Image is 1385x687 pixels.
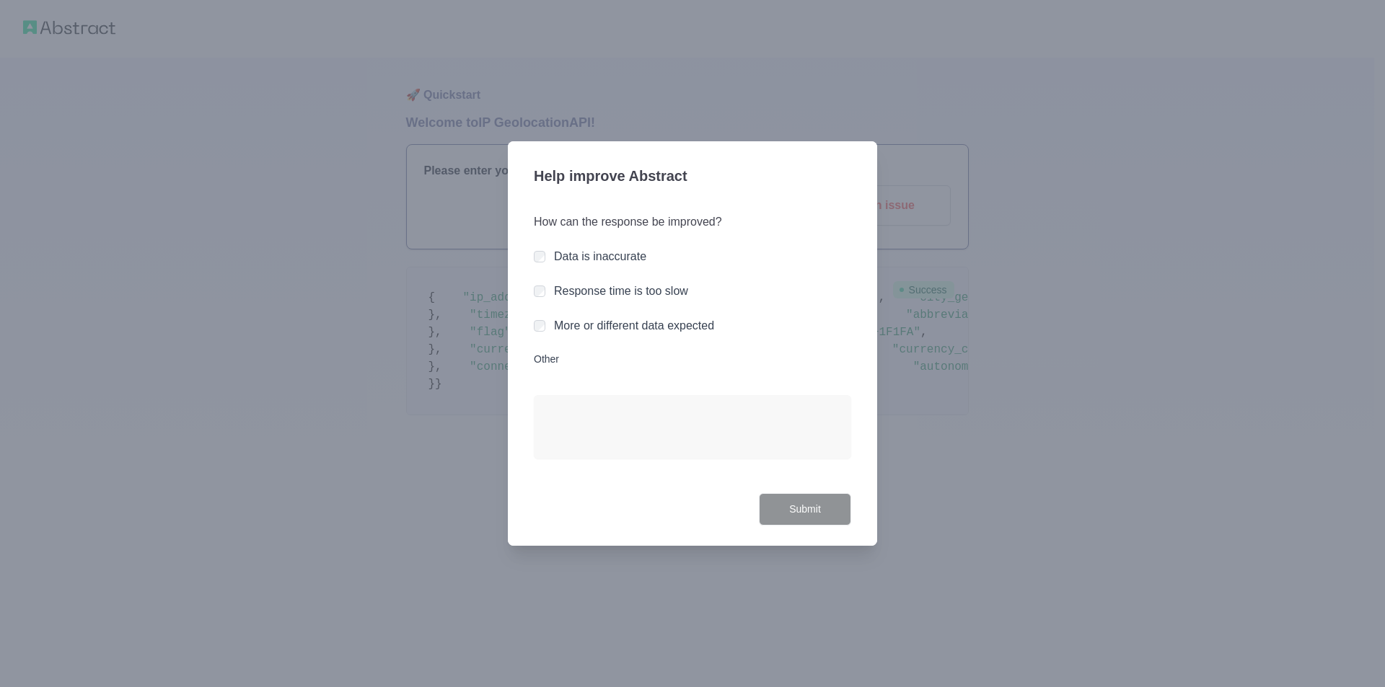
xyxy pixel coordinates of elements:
label: More or different data expected [554,319,714,332]
h3: How can the response be improved? [534,213,851,231]
button: Submit [759,493,851,526]
label: Other [534,352,851,366]
label: Data is inaccurate [554,250,646,262]
h3: Help improve Abstract [534,159,851,196]
label: Response time is too slow [554,285,688,297]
